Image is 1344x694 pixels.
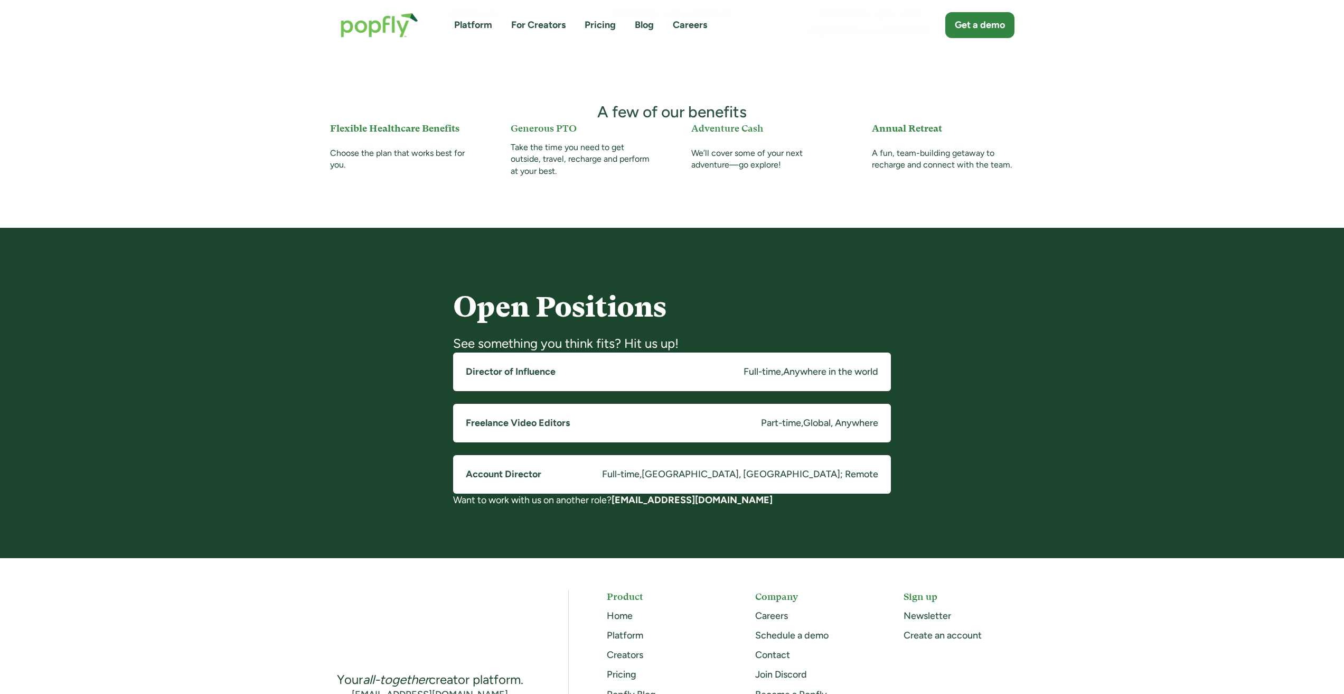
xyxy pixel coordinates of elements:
[642,468,878,481] div: [GEOGRAPHIC_DATA], [GEOGRAPHIC_DATA]; Remote
[607,630,643,641] a: Platform
[904,590,1014,603] h5: Sign up
[872,147,1014,177] div: A fun, team-building getaway to recharge and connect with the team.
[635,18,654,32] a: Blog
[803,417,878,430] div: Global, Anywhere
[330,2,429,48] a: home
[640,468,642,481] div: ,
[511,18,566,32] a: For Creators
[453,455,891,494] a: Account DirectorFull-time,[GEOGRAPHIC_DATA], [GEOGRAPHIC_DATA]; Remote
[691,147,834,177] div: We’ll cover some of your next adventure—go explore!
[744,365,781,378] div: Full-time
[330,147,473,177] div: Choose the plan that works best for you.
[755,669,807,680] a: Join Discord
[755,590,866,603] h5: Company
[755,649,790,661] a: Contact
[755,610,788,622] a: Careers
[453,404,891,442] a: Freelance Video EditorsPart-time,Global, Anywhere
[607,610,633,622] a: Home
[607,669,636,680] a: Pricing
[466,468,541,481] h5: Account Director
[801,417,803,430] div: ,
[453,494,891,507] div: Want to work with us on another role?
[607,590,717,603] h5: Product
[612,494,773,506] a: [EMAIL_ADDRESS][DOMAIN_NAME]
[904,630,982,641] a: Create an account
[363,672,429,687] em: all-together
[872,123,942,134] strong: Annual Retreat
[453,335,891,352] div: See something you think fits? Hit us up!
[781,365,783,378] div: ,
[602,468,640,481] div: Full-time
[466,365,556,378] h5: Director of Influence
[511,142,653,177] div: Take the time you need to get outside, travel, recharge and perform at your best.
[783,365,878,378] div: Anywhere in the world
[904,610,951,622] a: Newsletter
[337,671,523,688] div: Your creator platform.
[466,417,570,430] h5: Freelance Video Editors
[945,12,1014,38] a: Get a demo
[761,417,801,430] div: Part-time
[511,122,653,135] h5: Generous PTO
[585,18,616,32] a: Pricing
[607,649,643,661] a: Creators
[755,630,829,641] a: Schedule a demo
[330,123,459,134] strong: Flexible Healthcare Benefits
[597,102,747,122] h3: A few of our benefits
[691,122,834,141] h5: Adventure Cash
[673,18,707,32] a: Careers
[453,291,891,322] h4: Open Positions
[454,18,492,32] a: Platform
[453,353,891,391] a: Director of InfluenceFull-time,Anywhere in the world
[955,18,1005,32] div: Get a demo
